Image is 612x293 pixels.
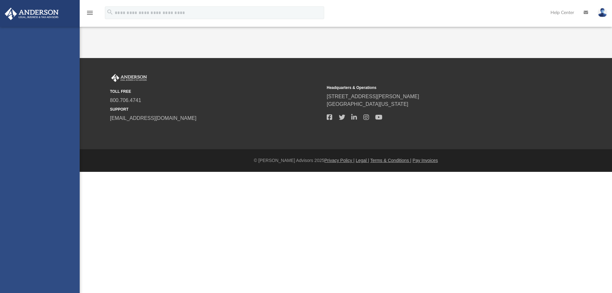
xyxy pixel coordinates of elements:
i: search [106,9,113,16]
div: © [PERSON_NAME] Advisors 2025 [80,157,612,164]
a: Legal | [356,158,369,163]
i: menu [86,9,94,17]
small: TOLL FREE [110,89,322,94]
a: Terms & Conditions | [370,158,412,163]
a: Privacy Policy | [324,158,355,163]
a: [STREET_ADDRESS][PERSON_NAME] [327,94,419,99]
a: Pay Invoices [412,158,438,163]
a: [EMAIL_ADDRESS][DOMAIN_NAME] [110,115,196,121]
a: menu [86,12,94,17]
img: Anderson Advisors Platinum Portal [3,8,61,20]
a: [GEOGRAPHIC_DATA][US_STATE] [327,101,408,107]
small: SUPPORT [110,106,322,112]
img: User Pic [598,8,607,17]
small: Headquarters & Operations [327,85,539,91]
img: Anderson Advisors Platinum Portal [110,74,148,82]
a: 800.706.4741 [110,98,141,103]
